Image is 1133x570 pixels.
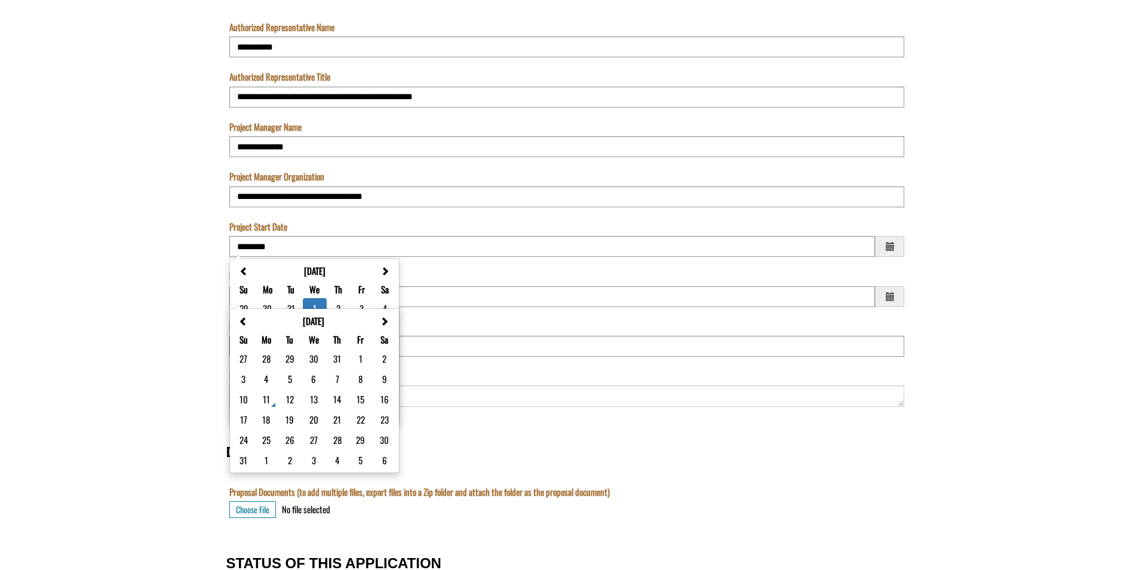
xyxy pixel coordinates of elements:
button: column 4 row 5 Wednesday August 27, 2025 [309,433,319,447]
button: column 4 row 4 Wednesday August 20, 2025 [308,412,320,427]
label: Proposal Documents (to add multiple files, export files into a Zip folder and attach the folder a... [229,486,610,498]
th: We [302,330,326,348]
button: [DATE] [299,314,328,327]
button: column 3 row 1 Tuesday March 31, 2026 [286,301,296,315]
button: column 6 row 1 Friday August 1, 2025 [358,351,364,366]
button: Next month [380,265,389,277]
th: Fr [351,280,374,298]
button: column 7 row 6 Saturday September 6, 2025 [381,453,388,467]
button: column 2 row 6 Monday September 1, 2025 [263,453,269,467]
button: column 3 row 6 Tuesday September 2, 2025 [287,453,293,467]
button: column 1 row 6 Sunday August 31, 2025 [238,453,248,467]
button: column 2 row 3 Monday August 11, 2025 Today Date [262,392,271,406]
button: column 5 row 2 Thursday August 7, 2025 [334,372,340,386]
button: column 4 row 3 Wednesday August 13, 2025 [309,392,319,406]
button: column 4 row 6 Wednesday September 3, 2025 [311,453,317,467]
input: Program is a required field. [3,16,576,36]
button: column 1 row 1 Sunday March 29, 2026 [238,301,250,315]
textarea: Project Description [229,385,904,406]
button: column 1 row 3 Sunday August 10, 2025 [238,392,249,406]
button: column 6 row 2 Friday August 8, 2025 [357,372,364,386]
button: column 3 row 2 Tuesday August 5, 2025 [287,372,293,386]
button: column 2 row 1 Monday July 28, 2025 [261,351,272,366]
button: column 5 row 4 Thursday August 21, 2025 [332,412,342,427]
button: Next month [380,315,389,327]
span: Choose a date [875,286,904,307]
button: column 7 row 5 Saturday August 30, 2025 [379,433,390,447]
label: Project Manager Organization [229,170,324,183]
button: column 5 row 6 Thursday September 4, 2025 [334,453,340,467]
textarea: Acknowledgement [3,16,576,74]
th: Th [327,280,351,298]
button: column 6 row 5 Friday August 29, 2025 [355,433,366,447]
button: column 2 row 4 Monday August 18, 2025 [261,412,271,427]
button: column 2 row 2 Monday August 4, 2025 [263,372,269,386]
button: column 6 row 3 Friday August 15, 2025 [355,392,366,406]
button: column 5 row 1 Thursday April 2, 2026 [335,301,342,315]
button: column 6 row 6 Friday September 5, 2025 [357,453,364,467]
th: Tu [280,280,303,298]
label: Submissions Due Date [3,100,75,112]
button: column 7 row 1 Saturday April 4, 2026 [382,301,388,315]
button: column 4 row 1 Wednesday July 30, 2025 [308,351,320,366]
label: Project Manager Name [229,121,302,133]
button: column 1 row 4 Sunday August 17, 2025 [239,412,248,427]
button: column 1 row 1 Sunday July 27, 2025 [238,351,248,366]
th: We [303,280,327,298]
button: column 3 row 1 Tuesday July 29, 2025 [284,351,296,366]
th: Tu [278,330,302,348]
button: Previous month [240,265,248,277]
fieldset: DOCUMENTS [226,432,907,531]
div: No file selected [282,503,330,516]
button: column 1 row 5 Sunday August 24, 2025 [238,433,249,447]
button: column 7 row 2 Saturday August 9, 2025 [381,372,388,386]
label: The name of the custom entity. [3,50,26,62]
th: Mo [256,280,280,298]
button: column 4 row 2 Wednesday August 6, 2025 [310,372,317,386]
th: Mo [255,330,278,348]
button: column 6 row 1 Friday April 3, 2026 [358,301,365,315]
button: column 7 row 1 Saturday August 2, 2025 [381,351,388,366]
button: column 2 row 1 Monday March 30, 2026 [262,301,273,315]
button: column 5 row 1 Thursday July 31, 2025 [332,351,342,366]
th: Sa [373,280,396,298]
button: Choose File for Proposal Documents (to add multiple files, export files into a Zip folder and att... [229,501,276,518]
input: Name [3,66,576,87]
span: Choose a date [875,236,904,257]
button: column 4 row 1 Selected Date Wednesday April 1, 2026 [312,301,318,315]
button: column 1 row 2 Sunday August 3, 2025 [240,372,247,386]
button: column 7 row 3 Saturday August 16, 2025 [379,392,390,406]
button: column 2 row 5 Monday August 25, 2025 [261,433,272,447]
button: column 3 row 3 Tuesday August 12, 2025 [285,392,295,406]
button: column 6 row 4 Friday August 22, 2025 [355,412,366,427]
th: Su [232,280,256,298]
label: Project Start Date [229,220,287,233]
button: [DATE] [300,264,329,277]
label: Authorized Representative Name [229,21,334,33]
button: column 5 row 5 Thursday August 28, 2025 [332,433,343,447]
h3: DOCUMENTS [226,445,907,460]
th: Su [232,330,255,348]
th: Sa [373,330,397,348]
th: Fr [349,330,373,348]
label: Authorized Representative Title [229,71,330,83]
th: Th [326,330,349,348]
button: column 3 row 4 Tuesday August 19, 2025 [284,412,295,427]
button: column 3 row 5 Tuesday August 26, 2025 [284,433,296,447]
button: Previous month [239,315,248,327]
button: column 7 row 4 Saturday August 23, 2025 [379,412,390,427]
button: column 5 row 3 Thursday August 14, 2025 [332,392,342,406]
